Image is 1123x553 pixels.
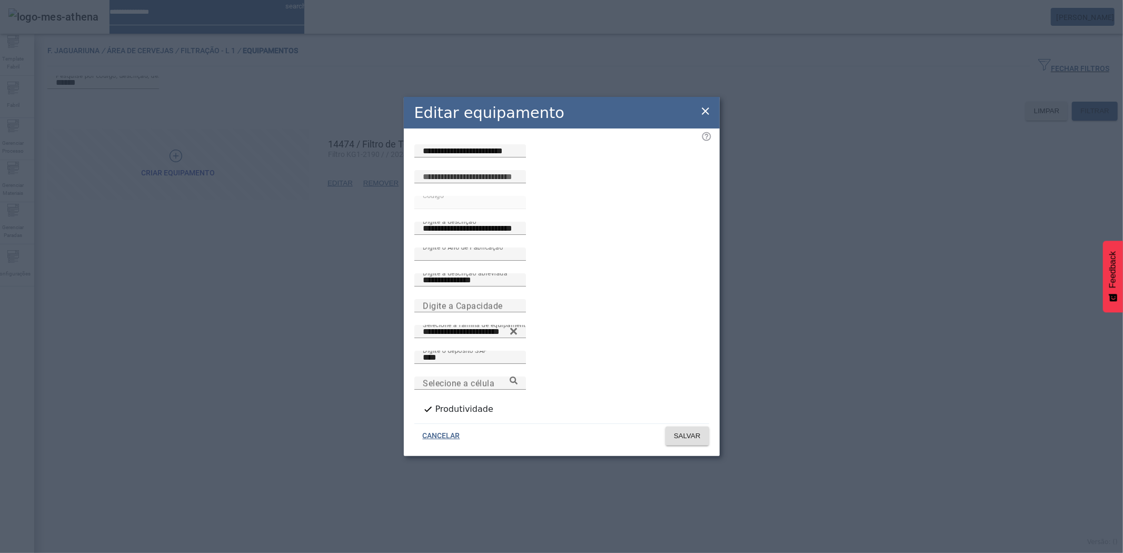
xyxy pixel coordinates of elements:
mat-label: Digite a descrição [423,218,476,225]
button: CANCELAR [414,427,469,446]
span: Feedback [1108,251,1118,288]
button: Feedback - Mostrar pesquisa [1103,241,1123,312]
span: CANCELAR [423,431,460,441]
input: Number [423,325,518,338]
input: Number [423,377,518,390]
mat-label: Código [423,192,444,200]
button: SALVAR [665,427,709,446]
mat-label: Digite o depósito SAP [423,347,488,354]
mat-label: Digite o Ano de Fabricação [423,244,503,251]
mat-label: Digite a Capacidade [423,301,503,311]
label: Produtividade [433,403,493,416]
h2: Editar equipamento [414,102,565,124]
mat-label: Selecione a família de equipamento [423,321,530,329]
mat-label: Selecione a célula [423,378,494,388]
span: SALVAR [674,431,701,441]
mat-label: Digite a descrição abreviada [423,270,508,277]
